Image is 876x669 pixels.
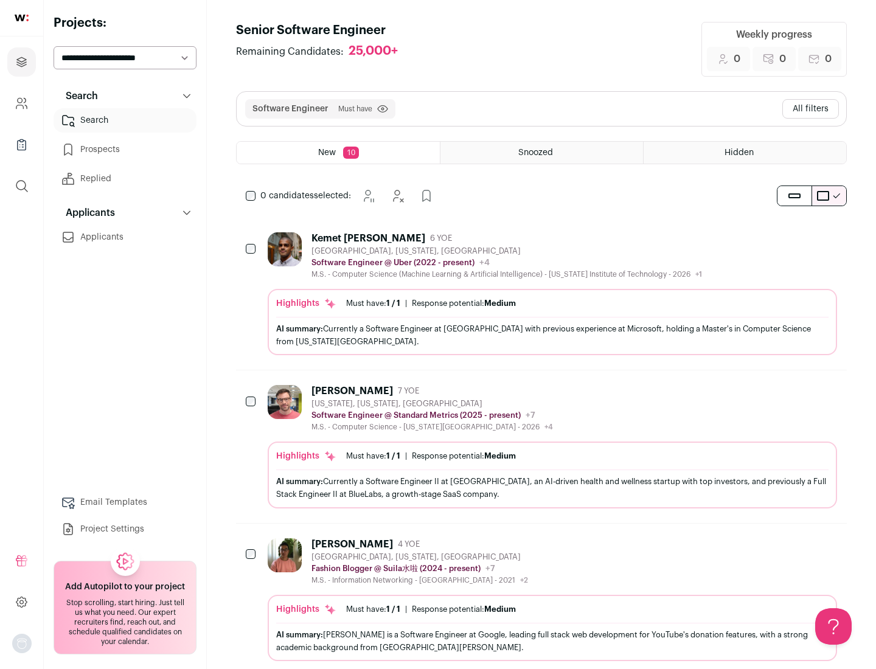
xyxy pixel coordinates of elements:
a: Prospects [54,137,196,162]
ul: | [346,299,516,308]
div: M.S. - Computer Science (Machine Learning & Artificial Intelligence) - [US_STATE] Institute of Te... [311,269,702,279]
a: Company and ATS Settings [7,89,36,118]
div: Stop scrolling, start hiring. Just tell us what you need. Our expert recruiters find, reach out, ... [61,598,189,646]
span: 7 YOE [398,386,419,396]
div: Response potential: [412,451,516,461]
img: 92c6d1596c26b24a11d48d3f64f639effaf6bd365bf059bea4cfc008ddd4fb99.jpg [268,385,302,419]
div: Kemet [PERSON_NAME] [311,232,425,244]
h1: Senior Software Engineer [236,22,410,39]
a: Replied [54,167,196,191]
div: Currently a Software Engineer II at [GEOGRAPHIC_DATA], an AI-driven health and wellness startup w... [276,475,829,501]
span: 0 [734,52,740,66]
div: Response potential: [412,605,516,614]
p: Applicants [58,206,115,220]
span: 4 YOE [398,539,420,549]
div: [GEOGRAPHIC_DATA], [US_STATE], [GEOGRAPHIC_DATA] [311,246,702,256]
span: AI summary: [276,477,323,485]
a: Search [54,108,196,133]
a: Projects [7,47,36,77]
div: [PERSON_NAME] [311,538,393,550]
h2: Projects: [54,15,196,32]
div: Highlights [276,603,336,615]
span: 0 [779,52,786,66]
a: [PERSON_NAME] 7 YOE [US_STATE], [US_STATE], [GEOGRAPHIC_DATA] Software Engineer @ Standard Metric... [268,385,837,508]
div: Currently a Software Engineer at [GEOGRAPHIC_DATA] with previous experience at Microsoft, holding... [276,322,829,348]
a: Snoozed [440,142,643,164]
img: ebffc8b94a612106133ad1a79c5dcc917f1f343d62299c503ebb759c428adb03.jpg [268,538,302,572]
a: Company Lists [7,130,36,159]
span: Remaining Candidates: [236,44,344,59]
span: +7 [485,564,495,573]
div: [GEOGRAPHIC_DATA], [US_STATE], [GEOGRAPHIC_DATA] [311,552,528,562]
span: AI summary: [276,631,323,639]
span: Medium [484,605,516,613]
div: [PERSON_NAME] [311,385,393,397]
span: selected: [260,190,351,202]
div: M.S. - Information Networking - [GEOGRAPHIC_DATA] - 2021 [311,575,528,585]
div: Response potential: [412,299,516,308]
h2: Add Autopilot to your project [65,581,185,593]
button: Software Engineer [252,103,328,115]
span: Snoozed [518,148,553,157]
a: Email Templates [54,490,196,515]
a: Hidden [644,142,846,164]
div: Must have: [346,299,400,308]
button: Search [54,84,196,108]
button: Add to Prospects [414,184,439,208]
a: Applicants [54,225,196,249]
span: +7 [526,411,535,420]
img: 927442a7649886f10e33b6150e11c56b26abb7af887a5a1dd4d66526963a6550.jpg [268,232,302,266]
span: +2 [520,577,528,584]
span: AI summary: [276,325,323,333]
img: nopic.png [12,634,32,653]
div: Highlights [276,297,336,310]
span: +4 [544,423,553,431]
a: Project Settings [54,517,196,541]
span: 1 / 1 [386,605,400,613]
span: +1 [695,271,702,278]
span: Medium [484,452,516,460]
span: Medium [484,299,516,307]
p: Software Engineer @ Standard Metrics (2025 - present) [311,411,521,420]
div: Highlights [276,450,336,462]
a: Add Autopilot to your project Stop scrolling, start hiring. Just tell us what you need. Our exper... [54,561,196,654]
span: 1 / 1 [386,299,400,307]
div: Weekly progress [736,27,812,42]
a: [PERSON_NAME] 4 YOE [GEOGRAPHIC_DATA], [US_STATE], [GEOGRAPHIC_DATA] Fashion Blogger @ Suila水啦 (2... [268,538,837,661]
div: [PERSON_NAME] is a Software Engineer at Google, leading full stack web development for YouTube's ... [276,628,829,654]
ul: | [346,451,516,461]
span: Hidden [725,148,754,157]
div: Must have: [346,605,400,614]
button: Open dropdown [12,634,32,653]
div: [US_STATE], [US_STATE], [GEOGRAPHIC_DATA] [311,399,553,409]
span: Must have [338,104,372,114]
p: Search [58,89,98,103]
button: Snooze [356,184,380,208]
span: 6 YOE [430,234,452,243]
span: 1 / 1 [386,452,400,460]
ul: | [346,605,516,614]
button: Applicants [54,201,196,225]
p: Fashion Blogger @ Suila水啦 (2024 - present) [311,564,481,574]
iframe: Help Scout Beacon - Open [815,608,852,645]
span: 0 candidates [260,192,314,200]
div: M.S. - Computer Science - [US_STATE][GEOGRAPHIC_DATA] - 2026 [311,422,553,432]
div: Must have: [346,451,400,461]
button: Hide [385,184,409,208]
div: 25,000+ [349,44,398,59]
span: 0 [825,52,832,66]
span: +4 [479,258,490,267]
span: New [318,148,336,157]
p: Software Engineer @ Uber (2022 - present) [311,258,474,268]
button: All filters [782,99,839,119]
span: 10 [343,147,359,159]
img: wellfound-shorthand-0d5821cbd27db2630d0214b213865d53afaa358527fdda9d0ea32b1df1b89c2c.svg [15,15,29,21]
a: Kemet [PERSON_NAME] 6 YOE [GEOGRAPHIC_DATA], [US_STATE], [GEOGRAPHIC_DATA] Software Engineer @ Ub... [268,232,837,355]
